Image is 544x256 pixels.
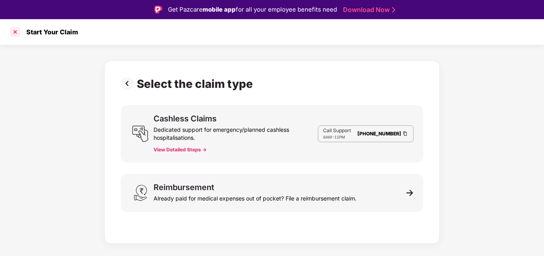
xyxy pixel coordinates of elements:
[154,191,357,202] div: Already paid for medical expenses out of pocket? File a reimbursement claim.
[154,183,214,191] div: Reimbursement
[323,135,332,139] span: 8AM
[334,135,345,139] span: 11PM
[154,115,217,123] div: Cashless Claims
[168,5,337,14] div: Get Pazcare for all your employee benefits need
[402,130,408,137] img: Clipboard Icon
[121,77,137,90] img: svg+xml;base64,PHN2ZyBpZD0iUHJldi0zMngzMiIgeG1sbnM9Imh0dHA6Ly93d3cudzMub3JnLzIwMDAvc3ZnIiB3aWR0aD...
[137,77,256,91] div: Select the claim type
[323,127,351,134] p: Call Support
[357,131,401,137] a: [PHONE_NUMBER]
[154,147,207,153] button: View Detailed Steps ->
[392,6,395,14] img: Stroke
[203,6,236,13] strong: mobile app
[22,28,78,36] div: Start Your Claim
[132,185,149,201] img: svg+xml;base64,PHN2ZyB3aWR0aD0iMjQiIGhlaWdodD0iMzEiIHZpZXdCb3g9IjAgMCAyNCAzMSIgZmlsbD0ibm9uZSIgeG...
[154,123,318,142] div: Dedicated support for emergency/planned cashless hospitalisations.
[323,134,351,140] div: -
[343,6,393,14] a: Download Now
[406,189,414,196] img: svg+xml;base64,PHN2ZyB3aWR0aD0iMTEiIGhlaWdodD0iMTEiIHZpZXdCb3g9IjAgMCAxMSAxMSIgZmlsbD0ibm9uZSIgeG...
[132,125,149,142] img: svg+xml;base64,PHN2ZyB3aWR0aD0iMjQiIGhlaWdodD0iMjUiIHZpZXdCb3g9IjAgMCAyNCAyNSIgZmlsbD0ibm9uZSIgeG...
[154,6,162,14] img: Logo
